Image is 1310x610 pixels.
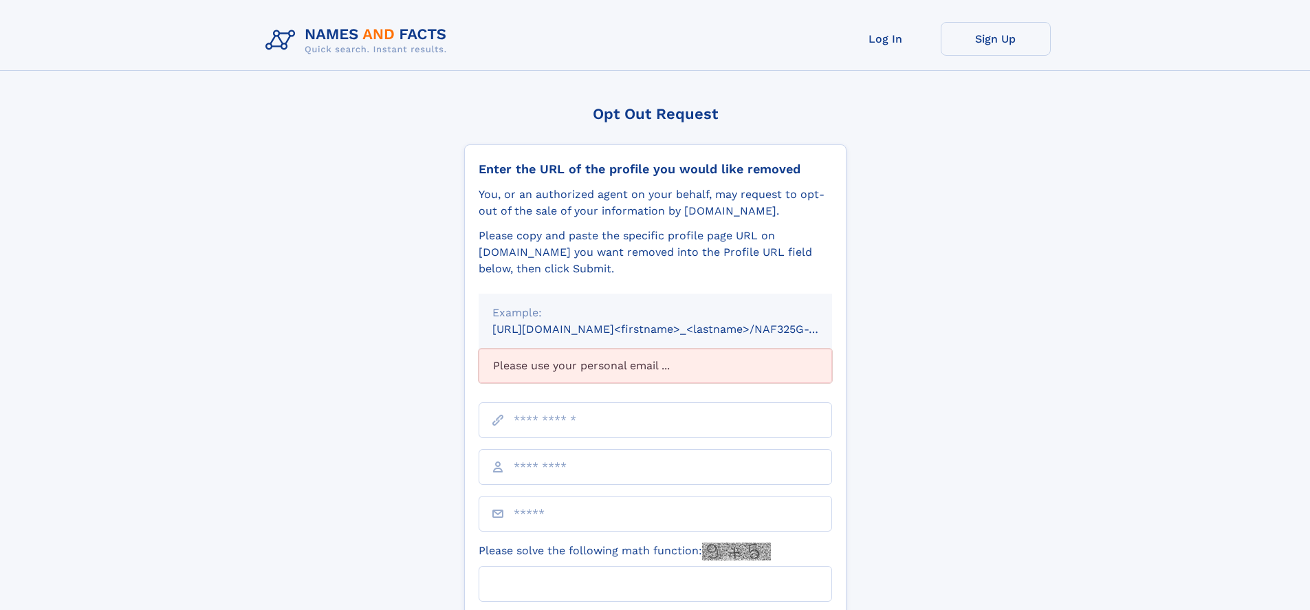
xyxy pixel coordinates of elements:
small: [URL][DOMAIN_NAME]<firstname>_<lastname>/NAF325G-xxxxxxxx [492,323,858,336]
img: Logo Names and Facts [260,22,458,59]
div: Please use your personal email ... [479,349,832,383]
div: You, or an authorized agent on your behalf, may request to opt-out of the sale of your informatio... [479,186,832,219]
div: Example: [492,305,818,321]
a: Sign Up [941,22,1051,56]
div: Please copy and paste the specific profile page URL on [DOMAIN_NAME] you want removed into the Pr... [479,228,832,277]
label: Please solve the following math function: [479,543,771,560]
div: Enter the URL of the profile you would like removed [479,162,832,177]
div: Opt Out Request [464,105,847,122]
a: Log In [831,22,941,56]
